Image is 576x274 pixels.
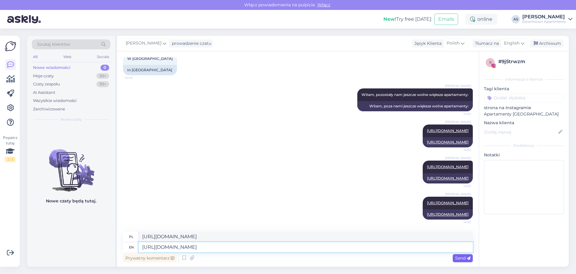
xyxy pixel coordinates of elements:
[169,40,211,47] div: prowadzenie czatu
[447,40,460,47] span: Polish
[129,232,133,242] div: pl
[33,81,60,87] div: Czaty zespołu
[33,90,55,96] div: AI Assistant
[27,138,115,192] img: No chats
[100,65,109,71] div: 0
[448,220,471,224] span: 14:53
[427,201,469,205] a: [URL][DOMAIN_NAME]
[126,40,161,47] span: [PERSON_NAME]
[489,60,491,65] span: 9
[498,58,562,65] div: # 9j5trwzm
[33,65,70,71] div: Nowe wiadomości
[427,140,469,144] a: [URL][DOMAIN_NAME]
[96,73,109,79] div: 99+
[361,92,469,97] span: Witam, pozostały nam jeszcze wolne większe apartamenty:
[139,242,473,252] textarea: [URL][DOMAIN_NAME]
[530,39,563,48] div: Archiwum
[484,120,564,126] p: Nazwa klienta
[511,15,520,23] div: AS
[484,105,564,111] p: strona na Instagramie
[33,106,65,112] div: Zarchiwizowane
[522,14,572,24] a: [PERSON_NAME]Downtown Apartments
[5,41,16,52] img: Askly Logo
[427,212,469,217] a: [URL][DOMAIN_NAME]
[383,16,432,23] div: Try free [DATE]:
[33,98,77,104] div: Wszystkie wiadomości
[5,157,16,162] div: 2 / 3
[465,14,497,25] div: online
[427,128,469,133] a: [URL][DOMAIN_NAME]
[33,73,54,79] div: Moje czaty
[46,198,96,204] p: Nowe czaty będą tutaj.
[504,40,520,47] span: English
[96,53,110,61] div: Socials
[445,120,471,124] span: [PERSON_NAME]
[445,156,471,160] span: [PERSON_NAME]
[448,112,471,116] span: 14:52
[5,135,16,162] div: Popatrz tutaj
[427,176,469,180] a: [URL][DOMAIN_NAME]
[484,93,564,102] input: Dodać etykietę
[129,242,134,252] div: en
[448,148,471,152] span: 14:52
[125,75,147,80] span: 14:45
[522,19,566,24] div: Downtown Apartments
[123,254,177,262] div: Prywatny komentarz
[61,117,82,122] span: Nowe czaty
[455,255,470,261] span: Send
[445,192,471,196] span: [PERSON_NAME]
[434,14,458,25] button: Emails
[383,16,396,22] b: New!
[445,84,471,88] span: [PERSON_NAME]
[37,41,70,48] span: Szukaj klientów
[316,2,332,8] span: Włącz
[484,129,557,135] input: Dodaj nazwę
[484,152,564,158] p: Notatki
[484,111,564,117] p: Apartamenty [GEOGRAPHIC_DATA]
[484,86,564,92] p: Tagi klienta
[32,53,39,61] div: All
[96,81,109,87] div: 99+
[123,65,177,75] div: In [GEOGRAPHIC_DATA]
[522,14,566,19] div: [PERSON_NAME]
[357,101,473,111] div: Witam, poza nami jeszcze większe wolne apartamenty:
[127,56,173,61] span: W [GEOGRAPHIC_DATA]
[484,143,564,148] div: Dodatkowy
[484,77,564,82] div: Informacje o kliencie
[448,184,471,188] span: 14:53
[412,40,442,47] div: Język Klienta
[62,53,73,61] div: Web
[472,40,499,47] div: Tłumacz na
[427,165,469,169] a: [URL][DOMAIN_NAME]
